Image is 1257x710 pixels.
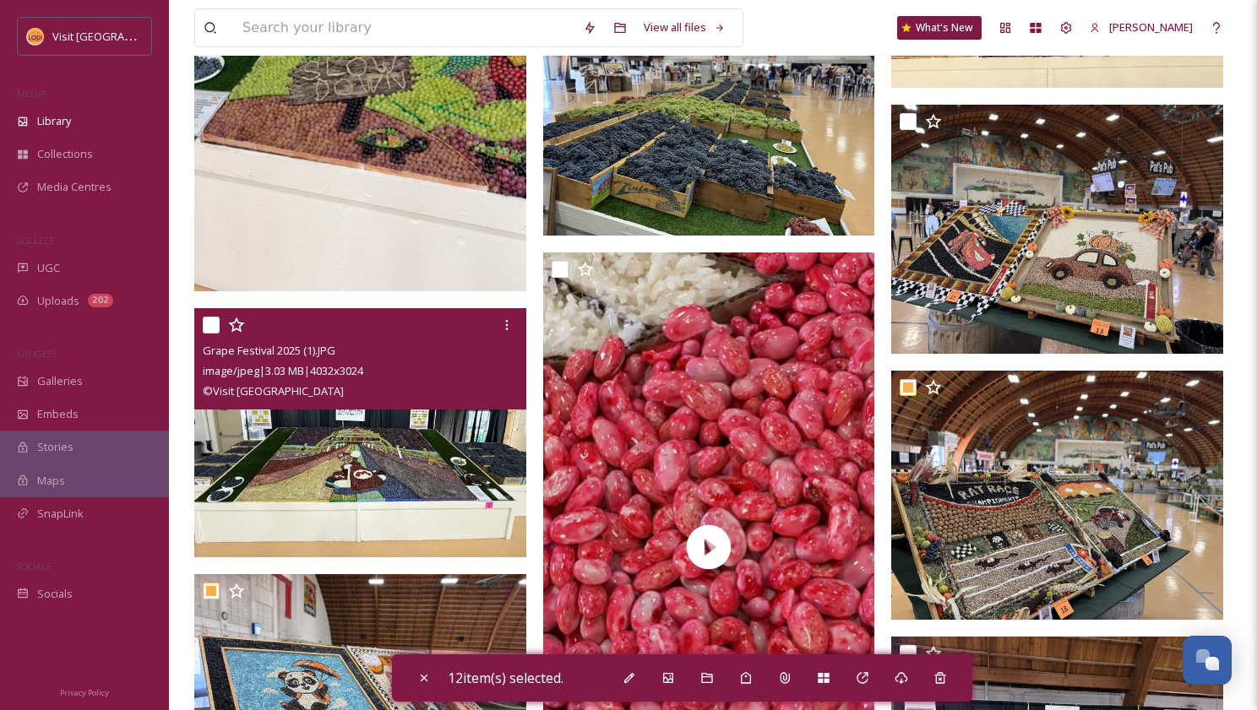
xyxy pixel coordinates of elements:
span: COLLECT [17,234,53,247]
span: MEDIA [17,87,46,100]
span: © Visit [GEOGRAPHIC_DATA] [203,383,344,398]
div: 202 [88,294,113,307]
span: Socials [37,586,73,602]
span: Stories [37,439,73,455]
span: [PERSON_NAME] [1109,19,1193,35]
span: UGC [37,260,60,276]
img: Grape Festival 2025 (4).jpg [891,371,1223,620]
a: View all files [635,11,734,44]
input: Search your library [234,9,574,46]
span: 12 item(s) selected. [448,669,563,687]
span: image/jpeg | 3.03 MB | 4032 x 3024 [203,363,363,378]
span: Collections [37,146,93,162]
span: Library [37,113,71,129]
span: Uploads [37,293,79,309]
span: Media Centres [37,179,112,195]
a: What's New [897,16,982,40]
button: Open Chat [1183,636,1232,685]
span: WIDGETS [17,347,56,360]
span: SOCIALS [17,560,51,572]
span: Galleries [37,373,83,389]
img: Grape Festival 2025 (5).jpg [891,105,1223,354]
span: Grape Festival 2025 (1).JPG [203,343,335,358]
span: SnapLink [37,506,84,522]
span: Visit [GEOGRAPHIC_DATA] [52,28,183,44]
span: Privacy Policy [60,687,109,698]
span: Maps [37,473,65,489]
a: [PERSON_NAME] [1081,11,1201,44]
a: Privacy Policy [60,681,109,702]
span: Embeds [37,406,79,422]
img: Grape Festival 2025 (1).JPG [194,308,526,557]
img: Square%20Social%20Visit%20Lodi.png [27,28,44,45]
